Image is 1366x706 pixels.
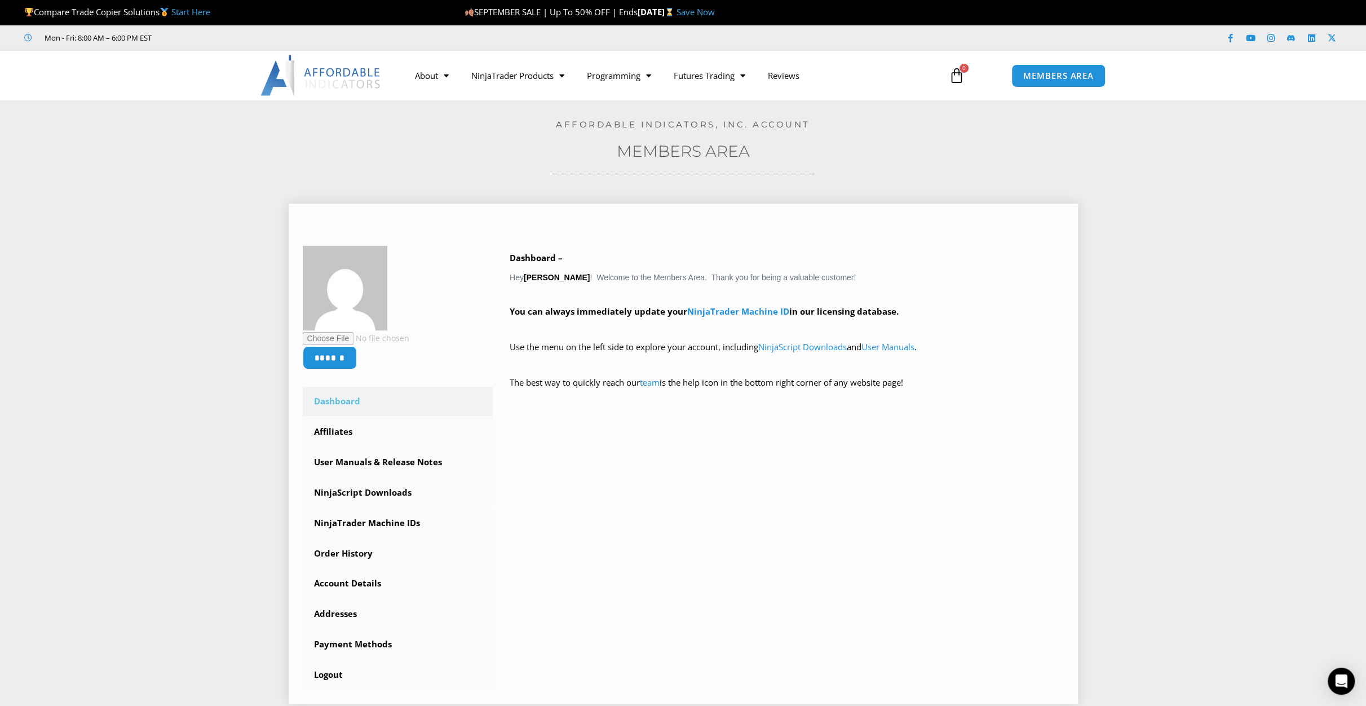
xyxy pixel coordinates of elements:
nav: Menu [404,63,936,89]
a: About [404,63,460,89]
a: User Manuals & Release Notes [303,448,493,477]
a: NinjaTrader Machine IDs [303,509,493,538]
span: Mon - Fri: 8:00 AM – 6:00 PM EST [42,31,152,45]
nav: Account pages [303,387,493,689]
a: 0 [932,59,982,92]
img: 9f63dceb6d16b265260353479903083ceacc009ebbb2832b8e2f90b980be8b37 [303,246,387,330]
a: Logout [303,660,493,690]
a: NinjaScript Downloads [758,341,847,352]
a: Reviews [757,63,811,89]
a: Start Here [171,6,210,17]
a: Members Area [617,142,750,161]
a: team [640,377,660,388]
a: Save Now [677,6,715,17]
img: 🏆 [25,8,33,16]
span: MEMBERS AREA [1023,72,1094,80]
a: Payment Methods [303,630,493,659]
span: SEPTEMBER SALE | Up To 50% OFF | Ends [465,6,638,17]
a: Programming [576,63,662,89]
iframe: Customer reviews powered by Trustpilot [167,32,337,43]
a: NinjaTrader Products [460,63,576,89]
a: Affordable Indicators, Inc. Account [556,119,810,130]
a: Affiliates [303,417,493,447]
strong: [DATE] [638,6,677,17]
a: Addresses [303,599,493,629]
strong: [PERSON_NAME] [524,273,590,282]
a: NinjaScript Downloads [303,478,493,508]
b: Dashboard – [510,252,563,263]
strong: You can always immediately update your in our licensing database. [510,306,899,317]
a: User Manuals [861,341,914,352]
a: Account Details [303,569,493,598]
p: Use the menu on the left side to explore your account, including and . [510,339,1064,371]
span: Compare Trade Copier Solutions [24,6,210,17]
img: ⌛ [665,8,674,16]
img: LogoAI | Affordable Indicators – NinjaTrader [260,55,382,96]
a: Futures Trading [662,63,757,89]
span: 0 [960,64,969,73]
img: 🥇 [160,8,169,16]
div: Hey ! Welcome to the Members Area. Thank you for being a valuable customer! [510,250,1064,407]
a: NinjaTrader Machine ID [687,306,789,317]
img: 🍂 [465,8,474,16]
a: Dashboard [303,387,493,416]
div: Open Intercom Messenger [1328,668,1355,695]
a: MEMBERS AREA [1011,64,1106,87]
a: Order History [303,539,493,568]
p: The best way to quickly reach our is the help icon in the bottom right corner of any website page! [510,375,1064,407]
